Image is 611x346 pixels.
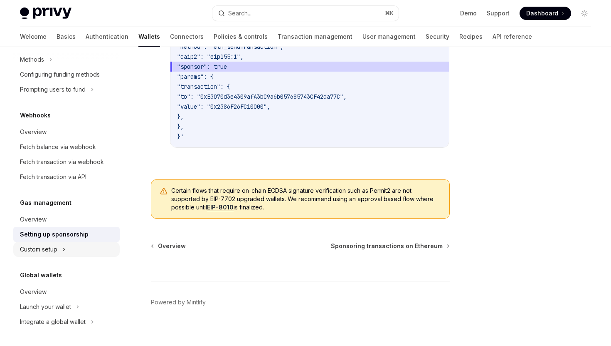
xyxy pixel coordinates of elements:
div: Custom setup [20,244,57,254]
a: Configuring funding methods [13,67,120,82]
a: Powered by Mintlify [151,298,206,306]
a: Authentication [86,27,128,47]
a: Security [426,27,449,47]
span: "to": "0xE3070d3e4309afA3bC9a6b057685743CF42da77C", [177,93,347,100]
span: }' [177,133,184,140]
a: Overview [13,284,120,299]
h5: Global wallets [20,270,62,280]
span: "params": { [177,73,214,80]
div: Overview [20,214,47,224]
div: Integrate a global wallet [20,317,86,327]
a: Demo [460,9,477,17]
h5: Gas management [20,198,71,208]
svg: Warning [160,187,168,196]
a: Setting up sponsorship [13,227,120,242]
a: User management [362,27,416,47]
span: "transaction": { [177,83,230,90]
div: Overview [20,287,47,297]
a: Basics [57,27,76,47]
a: Overview [13,212,120,227]
a: Sponsoring transactions on Ethereum [331,242,449,250]
button: Search...⌘K [212,6,398,21]
span: Sponsoring transactions on Ethereum [331,242,443,250]
a: API reference [493,27,532,47]
span: "caip2": "eip155:1", [177,53,244,60]
a: Fetch transaction via webhook [13,154,120,169]
a: Overview [13,124,120,139]
div: Prompting users to fund [20,85,86,95]
a: Recipes [459,27,483,47]
div: Fetch balance via webhook [20,142,96,152]
a: Fetch balance via webhook [13,139,120,154]
a: Overview [152,242,186,250]
div: Fetch transaction via API [20,172,86,182]
h5: Webhooks [20,110,51,120]
a: Fetch transaction via API [13,169,120,184]
img: light logo [20,7,71,19]
a: Dashboard [520,7,571,20]
span: "value": "0x2386F26FC10000", [177,103,270,110]
a: Wallets [138,27,160,47]
span: }, [177,113,184,120]
div: Fetch transaction via webhook [20,157,104,167]
a: EIP-8010 [207,204,234,211]
div: Configuring funding methods [20,70,100,80]
button: Toggle dark mode [578,7,591,20]
span: Dashboard [526,9,558,17]
span: "sponsor": true [177,63,227,70]
span: "method": "eth_sendTransaction", [177,43,283,50]
div: Overview [20,127,47,137]
a: Policies & controls [214,27,268,47]
a: Transaction management [278,27,352,47]
span: ⌘ K [385,10,394,17]
a: Support [487,9,510,17]
a: Welcome [20,27,47,47]
span: Overview [158,242,186,250]
span: Certain flows that require on-chain ECDSA signature verification such as Permit2 are not supporte... [171,187,441,212]
span: }, [177,123,184,130]
div: Search... [228,8,251,18]
div: Setting up sponsorship [20,229,89,239]
a: Connectors [170,27,204,47]
div: Launch your wallet [20,302,71,312]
